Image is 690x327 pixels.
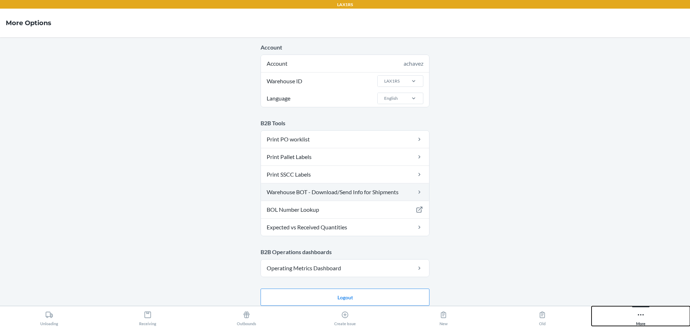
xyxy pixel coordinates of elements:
[266,90,291,107] span: Language
[394,306,493,326] button: New
[261,119,429,127] p: B2B Tools
[261,248,429,256] p: B2B Operations dashboards
[266,73,303,90] span: Warehouse ID
[384,95,398,102] div: English
[139,308,156,326] div: Receiving
[261,148,429,165] a: Print Pallet Labels
[261,43,429,52] p: Account
[197,306,296,326] button: Outbounds
[337,1,353,8] p: LAX1RS
[538,308,546,326] div: Old
[334,308,356,326] div: Create Issue
[261,260,429,277] a: Operating Metrics Dashboard
[493,306,591,326] button: Old
[296,306,394,326] button: Create Issue
[261,55,429,72] div: Account
[261,131,429,148] a: Print PO worklist
[261,166,429,183] a: Print SSCC Labels
[98,306,197,326] button: Receiving
[404,59,423,68] div: achavez
[383,78,384,84] input: Warehouse IDLAX1RS
[40,308,58,326] div: Unloading
[261,219,429,236] a: Expected vs Received Quantities
[384,78,400,84] div: LAX1RS
[237,308,256,326] div: Outbounds
[383,95,384,102] input: LanguageEnglish
[261,289,429,306] button: Logout
[592,306,690,326] button: More
[6,18,51,28] h4: More Options
[636,308,645,326] div: More
[261,183,429,201] a: Warehouse BOT - Download/Send Info for Shipments
[440,308,448,326] div: New
[261,201,429,218] a: BOL Number Lookup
